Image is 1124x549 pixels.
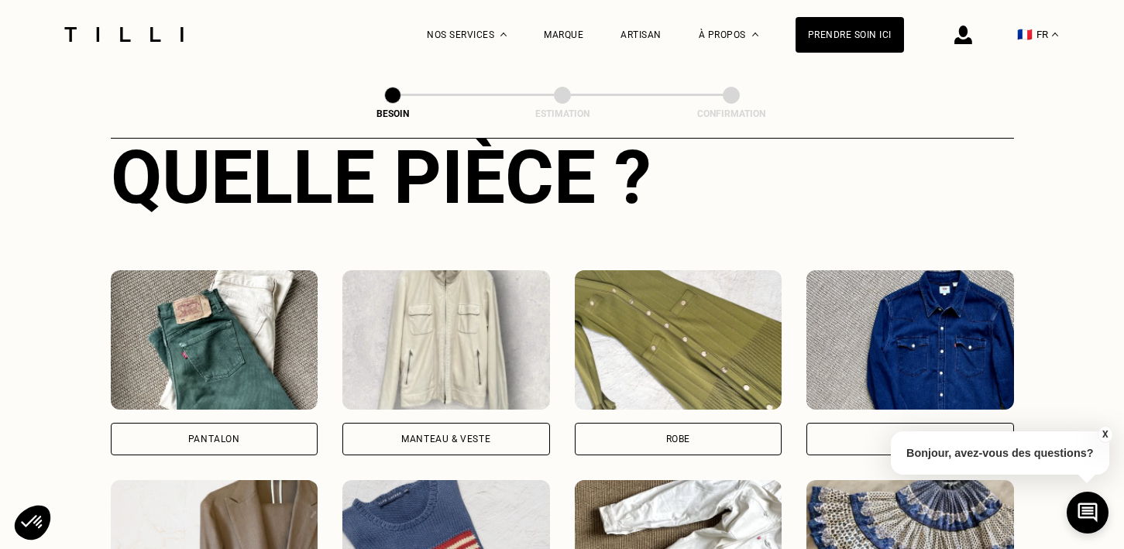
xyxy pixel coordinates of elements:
img: Menu déroulant à propos [752,33,758,36]
div: Pantalon [188,434,240,444]
p: Bonjour, avez-vous des questions? [891,431,1109,475]
div: Quelle pièce ? [111,134,1014,221]
img: Tilli retouche votre Pantalon [111,270,318,410]
img: menu déroulant [1052,33,1058,36]
button: X [1097,426,1112,443]
a: Artisan [620,29,662,40]
img: icône connexion [954,26,972,44]
img: Menu déroulant [500,33,507,36]
img: Tilli retouche votre Haut [806,270,1014,410]
a: Prendre soin ici [796,17,904,53]
div: Estimation [485,108,640,119]
a: Marque [544,29,583,40]
img: Logo du service de couturière Tilli [59,27,189,42]
div: Besoin [315,108,470,119]
div: Manteau & Veste [401,434,490,444]
span: 🇫🇷 [1017,27,1033,42]
img: Tilli retouche votre Manteau & Veste [342,270,550,410]
div: Robe [666,434,690,444]
div: Confirmation [654,108,809,119]
img: Tilli retouche votre Robe [575,270,782,410]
